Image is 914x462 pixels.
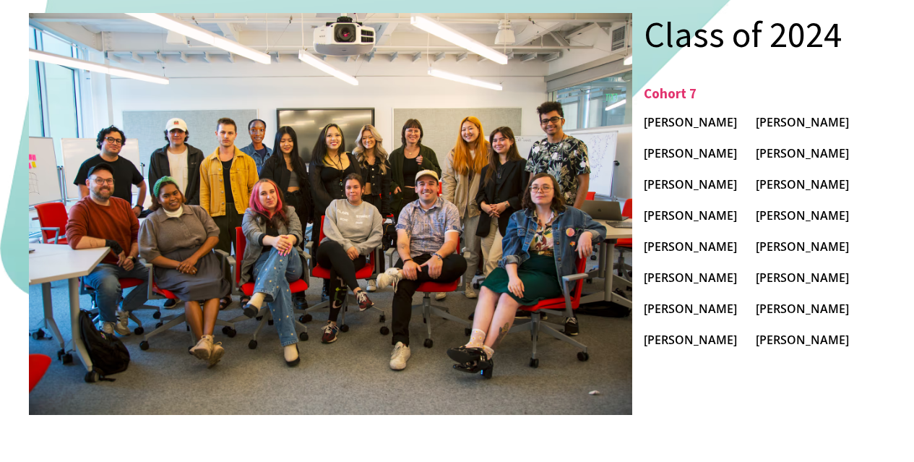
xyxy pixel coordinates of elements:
a: [PERSON_NAME] [756,237,849,257]
a: [PERSON_NAME] [644,206,737,226]
h4: Class of 2024 [644,13,885,56]
a: [PERSON_NAME] [756,268,849,288]
a: [PERSON_NAME] [756,113,849,132]
a: [PERSON_NAME] [756,144,849,163]
a: [PERSON_NAME] [756,299,849,319]
a: [PERSON_NAME] [644,144,737,163]
a: [PERSON_NAME] [644,175,737,194]
a: [PERSON_NAME] [756,206,849,226]
a: [PERSON_NAME] [644,330,737,350]
a: [PERSON_NAME] [644,113,737,132]
a: [PERSON_NAME] [644,237,737,257]
a: [PERSON_NAME] [756,330,849,350]
a: [PERSON_NAME] [644,268,737,288]
h5: Cohort 7 [644,85,885,102]
a: [PERSON_NAME] [644,299,737,319]
a: [PERSON_NAME] [756,175,849,194]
